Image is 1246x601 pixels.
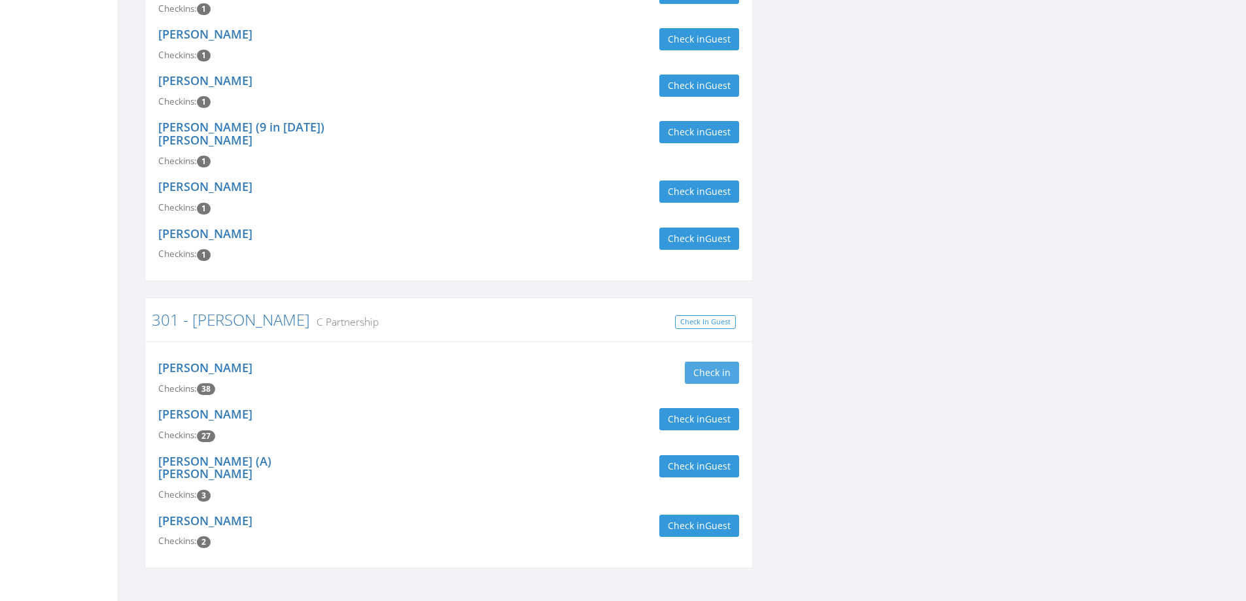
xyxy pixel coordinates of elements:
button: Check inGuest [659,228,739,250]
span: Checkin count [197,490,211,502]
a: [PERSON_NAME] [158,360,252,375]
a: [PERSON_NAME] [158,406,252,422]
span: Guest [705,519,731,532]
a: [PERSON_NAME] (A) [PERSON_NAME] [158,453,271,482]
button: Check inGuest [659,408,739,430]
span: Checkin count [197,156,211,167]
span: Checkin count [197,430,215,442]
span: Checkin count [197,383,215,395]
span: Checkins: [158,49,197,61]
span: Checkin count [197,3,211,15]
span: Guest [705,460,731,472]
span: Guest [705,232,731,245]
button: Check inGuest [659,121,739,143]
a: Check In Guest [675,315,736,329]
span: Checkin count [197,203,211,215]
span: Checkins: [158,95,197,107]
span: Checkins: [158,3,197,14]
button: Check inGuest [659,455,739,477]
button: Check inGuest [659,180,739,203]
span: Guest [705,126,731,138]
a: [PERSON_NAME] [158,179,252,194]
span: Checkin count [197,536,211,548]
a: [PERSON_NAME] [158,513,252,528]
a: 301 - [PERSON_NAME] [152,309,310,330]
button: Check inGuest [659,515,739,537]
span: Checkins: [158,201,197,213]
a: [PERSON_NAME] [158,226,252,241]
span: Checkins: [158,248,197,260]
span: Checkin count [197,249,211,261]
span: Checkin count [197,50,211,61]
span: Guest [705,413,731,425]
span: Checkins: [158,155,197,167]
button: Check inGuest [659,28,739,50]
button: Check in [685,362,739,384]
span: Guest [705,33,731,45]
span: Checkin count [197,96,211,108]
span: Checkins: [158,535,197,547]
small: C Partnership [310,315,379,329]
button: Check inGuest [659,75,739,97]
span: Checkins: [158,429,197,441]
span: Guest [705,79,731,92]
span: Checkins: [158,489,197,500]
a: [PERSON_NAME] [158,26,252,42]
a: [PERSON_NAME] [158,73,252,88]
span: Guest [705,185,731,197]
a: [PERSON_NAME] (9 in [DATE]) [PERSON_NAME] [158,119,324,148]
span: Checkins: [158,383,197,394]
